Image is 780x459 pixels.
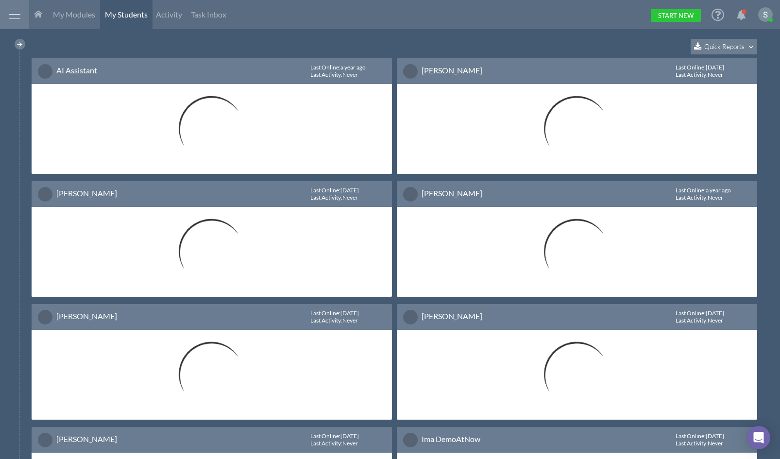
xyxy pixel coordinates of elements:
[676,187,704,194] span: Last Online
[310,317,358,324] div: : Never
[310,433,363,440] div: : [DATE]
[422,434,480,443] a: Ima DemoAtNow
[422,66,482,75] a: [PERSON_NAME]
[310,440,341,447] span: Last Activity
[676,317,723,324] div: : Never
[171,212,252,292] img: Loading...
[310,440,358,447] div: : Never
[676,317,706,324] span: Last Activity
[310,64,370,71] div: : a year ago
[676,440,723,447] div: : Never
[676,440,706,447] span: Last Activity
[56,188,117,198] a: [PERSON_NAME]
[676,309,704,317] span: Last Online
[676,71,706,78] span: Last Activity
[310,194,358,201] div: : Never
[156,10,182,19] span: Activity
[310,317,341,324] span: Last Activity
[171,89,252,169] img: Loading...
[676,64,704,71] span: Last Online
[537,335,617,415] img: Loading...
[676,187,735,194] div: : a year ago
[171,335,252,415] img: Loading...
[310,64,339,71] span: Last Online
[758,7,773,22] img: ACg8ocKKX03B5h8i416YOfGGRvQH7qkhkMU_izt_hUWC0FdG_LDggA=s96-c
[105,10,148,19] span: My Students
[56,311,117,321] a: [PERSON_NAME]
[676,433,728,440] div: : [DATE]
[676,64,728,71] div: : [DATE]
[704,42,745,51] span: Quick Reports
[310,432,339,440] span: Last Online
[676,194,706,201] span: Last Activity
[676,310,728,317] div: : [DATE]
[56,434,117,443] a: [PERSON_NAME]
[676,432,704,440] span: Last Online
[56,66,97,75] a: AI Assistant
[676,71,723,78] div: : Never
[691,39,757,54] button: Quick Reports
[310,187,339,194] span: Last Online
[676,194,723,201] div: : Never
[537,212,617,292] img: Loading...
[537,89,617,169] img: Loading...
[310,309,339,317] span: Last Online
[310,71,358,78] div: : Never
[53,10,95,19] span: My Modules
[651,9,701,22] a: Start New
[310,71,341,78] span: Last Activity
[422,188,482,198] a: [PERSON_NAME]
[310,187,363,194] div: : [DATE]
[422,311,482,321] a: [PERSON_NAME]
[191,10,226,19] span: Task Inbox
[747,426,770,449] div: Open Intercom Messenger
[310,194,341,201] span: Last Activity
[310,310,363,317] div: : [DATE]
